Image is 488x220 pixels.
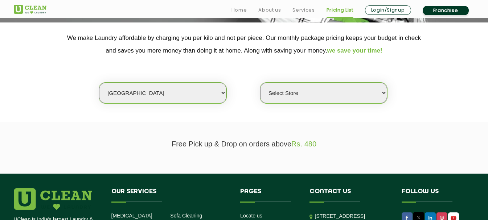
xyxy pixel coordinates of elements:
h4: Contact us [309,188,391,202]
a: Sofa Cleaning [170,213,202,219]
p: Free Pick up & Drop on orders above [14,140,475,148]
h4: Follow us [402,188,466,202]
a: Pricing List [327,6,353,14]
a: Locate us [240,213,262,219]
span: Rs. 480 [291,140,316,148]
a: Login/Signup [365,5,411,15]
a: Franchise [423,6,469,15]
img: logo.png [14,188,92,210]
a: [MEDICAL_DATA] [111,213,152,219]
p: We make Laundry affordable by charging you per kilo and not per piece. Our monthly package pricin... [14,32,475,57]
h4: Our Services [111,188,230,202]
img: UClean Laundry and Dry Cleaning [14,5,46,14]
h4: Pages [240,188,299,202]
a: Home [231,6,247,14]
a: About us [258,6,281,14]
span: we save your time! [327,47,382,54]
a: Services [292,6,315,14]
